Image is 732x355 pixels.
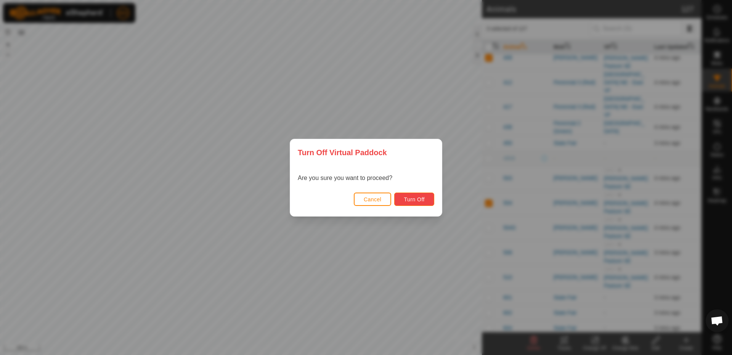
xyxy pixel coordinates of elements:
[706,309,729,332] a: Open chat
[354,193,392,206] button: Cancel
[404,196,425,202] span: Turn Off
[298,147,387,158] span: Turn Off Virtual Paddock
[364,196,382,202] span: Cancel
[298,173,392,183] p: Are you sure you want to proceed?
[394,193,434,206] button: Turn Off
